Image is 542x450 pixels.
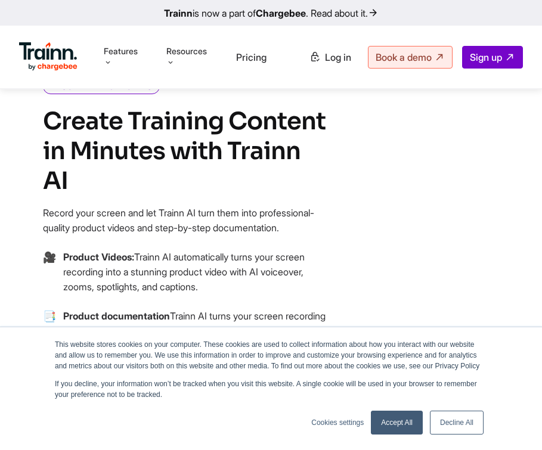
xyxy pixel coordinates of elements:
[55,339,487,371] p: This website stores cookies on your computer. These cookies are used to collect information about...
[43,309,56,368] span: →
[368,46,453,69] a: Book a demo
[63,310,170,322] b: Product documentation
[236,51,267,63] a: Pricing
[43,206,329,235] p: Record your screen and let Trainn AI turn them into professional-quality product videos and step-...
[104,45,138,57] span: Features
[430,411,484,435] a: Decline All
[55,378,487,400] p: If you decline, your information won’t be tracked when you visit this website. A single cookie wi...
[43,107,329,196] h4: Create Training Content in Minutes with Trainn AI
[462,46,523,69] a: Sign up
[63,251,134,263] b: Product Videos:
[43,250,56,309] span: →
[371,411,423,435] a: Accept All
[311,417,364,428] a: Cookies settings
[164,7,193,19] b: Trainn
[63,309,329,353] p: Trainn AI turns your screen recording into step-by-step documentation with descriptions. Turn the...
[325,51,351,63] span: Log in
[256,7,306,19] b: Chargebee
[302,46,358,68] a: Log in
[166,45,207,57] span: Resources
[19,42,78,71] img: Trainn Logo
[63,250,329,294] p: Trainn AI automatically turns your screen recording into a stunning product video with AI voiceov...
[376,51,432,63] span: Book a demo
[470,51,502,63] span: Sign up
